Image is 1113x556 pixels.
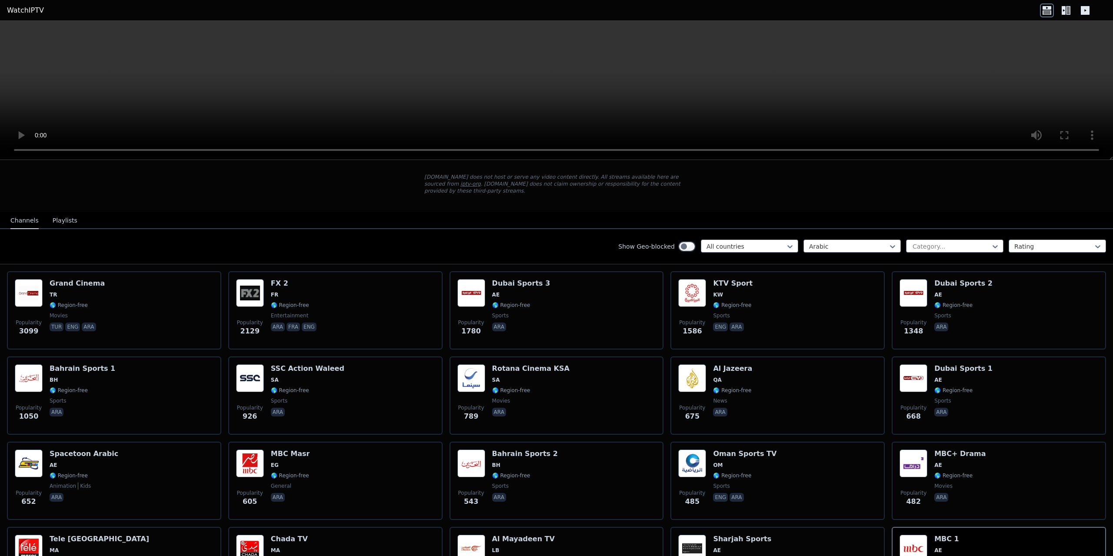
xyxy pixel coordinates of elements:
[713,364,752,373] h6: Al Jazeera
[50,302,88,309] span: 🌎 Region-free
[287,323,300,331] p: fra
[492,408,506,416] p: ara
[934,387,973,394] span: 🌎 Region-free
[461,326,481,336] span: 1780
[15,364,43,392] img: Bahrain Sports 1
[271,279,318,288] h6: FX 2
[19,326,39,336] span: 3099
[906,496,920,507] span: 482
[50,462,57,469] span: AE
[271,312,309,319] span: entertainment
[271,376,279,383] span: SA
[934,472,973,479] span: 🌎 Region-free
[904,326,923,336] span: 1348
[934,535,973,543] h6: MBC 1
[50,387,88,394] span: 🌎 Region-free
[50,449,118,458] h6: Spacetoon Arabic
[492,312,509,319] span: sports
[271,493,285,502] p: ara
[271,364,344,373] h6: SSC Action Waleed
[271,547,280,554] span: MA
[934,302,973,309] span: 🌎 Region-free
[934,547,942,554] span: AE
[236,364,264,392] img: SSC Action Waleed
[492,493,506,502] p: ara
[50,323,63,331] p: tur
[679,489,705,496] span: Popularity
[78,483,91,489] span: kids
[934,449,986,458] h6: MBC+ Drama
[492,483,509,489] span: sports
[237,319,263,326] span: Popularity
[16,319,42,326] span: Popularity
[15,279,43,307] img: Grand Cinema
[271,535,309,543] h6: Chada TV
[934,291,942,298] span: AE
[492,302,530,309] span: 🌎 Region-free
[685,411,700,422] span: 675
[900,489,926,496] span: Popularity
[713,483,730,489] span: sports
[458,489,484,496] span: Popularity
[492,291,500,298] span: AE
[271,302,309,309] span: 🌎 Region-free
[237,489,263,496] span: Popularity
[458,404,484,411] span: Popularity
[900,279,927,307] img: Dubai Sports 2
[934,376,942,383] span: AE
[934,493,948,502] p: ara
[713,291,723,298] span: KW
[271,291,278,298] span: FR
[678,279,706,307] img: KTV Sport
[492,364,570,373] h6: Rotana Cinema KSA
[271,472,309,479] span: 🌎 Region-free
[464,411,478,422] span: 789
[730,323,743,331] p: ara
[713,376,722,383] span: QA
[900,319,926,326] span: Popularity
[53,213,77,229] button: Playlists
[492,449,558,458] h6: Bahrain Sports 2
[713,472,751,479] span: 🌎 Region-free
[16,404,42,411] span: Popularity
[271,323,285,331] p: ara
[50,472,88,479] span: 🌎 Region-free
[65,323,80,331] p: eng
[618,242,675,251] label: Show Geo-blocked
[50,376,58,383] span: BH
[678,449,706,477] img: Oman Sports TV
[713,547,720,554] span: AE
[50,493,63,502] p: ara
[236,449,264,477] img: MBC Masr
[271,449,310,458] h6: MBC Masr
[492,535,555,543] h6: Al Mayadeen TV
[934,483,953,489] span: movies
[492,547,500,554] span: LB
[50,312,68,319] span: movies
[934,323,948,331] p: ara
[50,364,115,373] h6: Bahrain Sports 1
[900,364,927,392] img: Dubai Sports 1
[271,387,309,394] span: 🌎 Region-free
[934,408,948,416] p: ara
[50,547,59,554] span: MA
[906,411,920,422] span: 668
[15,449,43,477] img: Spacetoon Arabic
[50,483,76,489] span: animation
[457,449,485,477] img: Bahrain Sports 2
[492,397,510,404] span: movies
[271,397,287,404] span: sports
[302,323,317,331] p: eng
[679,404,705,411] span: Popularity
[730,493,743,502] p: ara
[50,291,57,298] span: TR
[934,364,993,373] h6: Dubai Sports 1
[492,279,550,288] h6: Dubai Sports 3
[271,462,279,469] span: EG
[713,408,727,416] p: ara
[713,323,728,331] p: eng
[492,387,530,394] span: 🌎 Region-free
[237,404,263,411] span: Popularity
[685,496,700,507] span: 485
[492,376,500,383] span: SA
